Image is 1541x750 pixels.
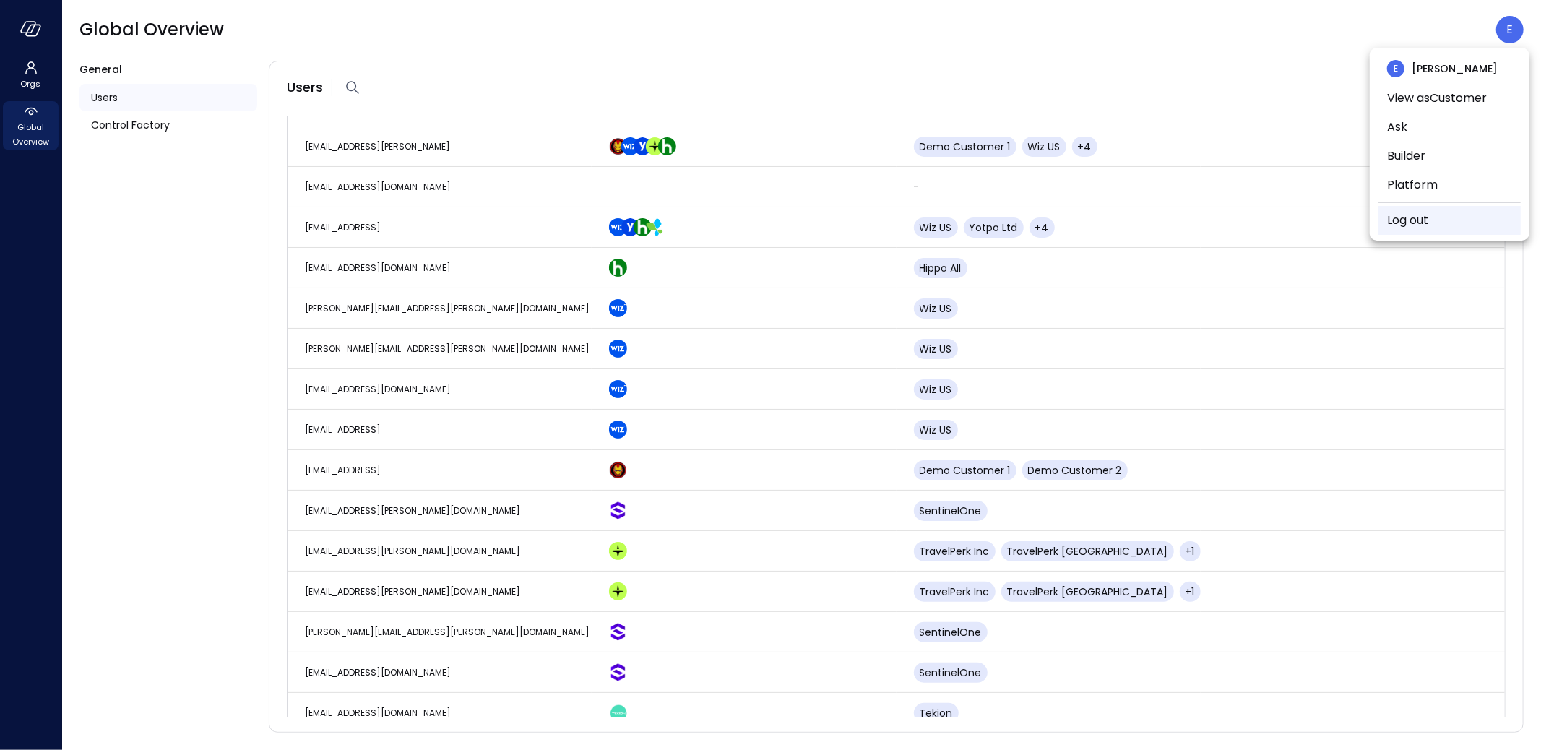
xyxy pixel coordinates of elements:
span: [PERSON_NAME] [1412,61,1498,77]
li: Builder [1378,142,1521,171]
li: Platform [1378,171,1521,199]
a: Log out [1387,212,1428,229]
li: View as Customer [1378,84,1521,113]
li: Ask [1378,113,1521,142]
div: E [1387,60,1404,77]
